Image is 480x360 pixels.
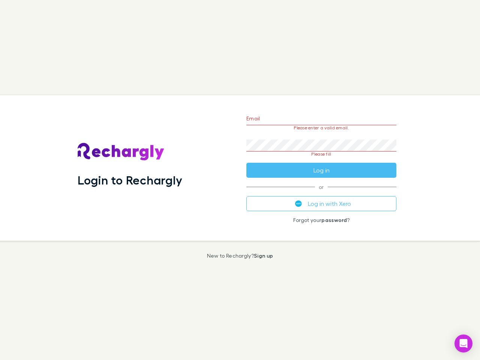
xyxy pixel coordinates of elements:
button: Log in with Xero [246,196,396,211]
img: Xero's logo [295,200,302,207]
h1: Login to Rechargly [78,173,182,187]
img: Rechargly's Logo [78,143,165,161]
p: New to Rechargly? [207,253,273,259]
div: Open Intercom Messenger [454,334,472,352]
a: password [321,217,347,223]
p: Please fill [246,151,396,157]
p: Forgot your ? [246,217,396,223]
p: Please enter a valid email. [246,125,396,130]
button: Log in [246,163,396,178]
a: Sign up [254,252,273,259]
